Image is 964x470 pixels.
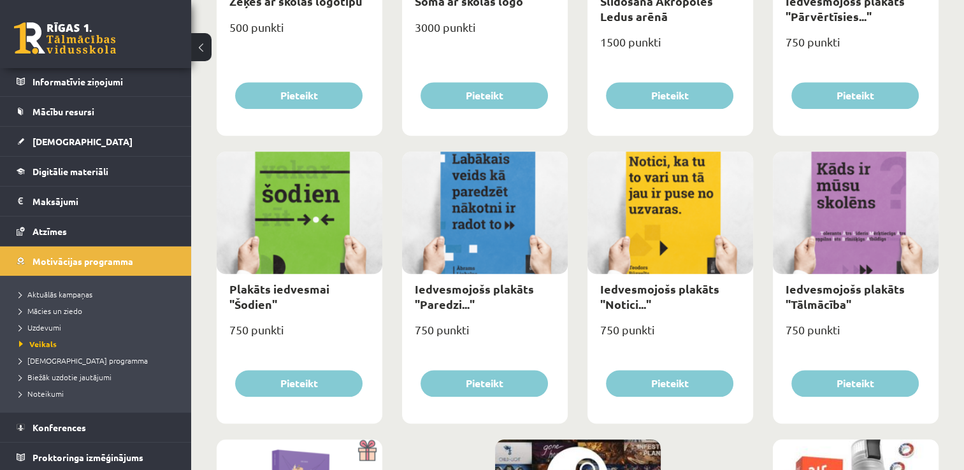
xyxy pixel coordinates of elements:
span: Atzīmes [32,225,67,237]
span: Konferences [32,422,86,433]
legend: Maksājumi [32,187,175,216]
a: [DEMOGRAPHIC_DATA] [17,127,175,156]
button: Pieteikt [606,82,733,109]
button: Pieteikt [421,370,548,397]
button: Pieteikt [791,370,919,397]
button: Pieteikt [791,82,919,109]
img: Dāvana ar pārsteigumu [354,439,382,461]
span: Noteikumi [19,388,64,399]
a: Konferences [17,413,175,442]
div: 750 punkti [217,319,382,351]
span: Biežāk uzdotie jautājumi [19,372,112,382]
a: Iedvesmojošs plakāts "Paredzi..." [415,281,534,311]
a: Motivācijas programma [17,246,175,276]
a: Iedvesmojošs plakāts "Notici..." [600,281,719,311]
span: Mācies un ziedo [19,306,82,316]
a: Plakāts iedvesmai "Šodien" [229,281,329,311]
button: Pieteikt [235,370,363,397]
legend: Informatīvie ziņojumi [32,67,175,96]
span: Uzdevumi [19,322,61,332]
span: Motivācijas programma [32,255,133,267]
a: Mācību resursi [17,97,175,126]
a: Rīgas 1. Tālmācības vidusskola [14,22,116,54]
div: 750 punkti [587,319,753,351]
span: [DEMOGRAPHIC_DATA] [32,136,133,147]
div: 750 punkti [773,31,939,63]
span: [DEMOGRAPHIC_DATA] programma [19,355,148,366]
div: 1500 punkti [587,31,753,63]
a: Veikals [19,338,178,350]
button: Pieteikt [235,82,363,109]
div: 500 punkti [217,17,382,48]
a: Biežāk uzdotie jautājumi [19,371,178,383]
a: [DEMOGRAPHIC_DATA] programma [19,355,178,366]
span: Aktuālās kampaņas [19,289,92,299]
button: Pieteikt [606,370,733,397]
a: Noteikumi [19,388,178,399]
a: Informatīvie ziņojumi [17,67,175,96]
div: 750 punkti [402,319,568,351]
a: Aktuālās kampaņas [19,288,178,300]
a: Uzdevumi [19,322,178,333]
a: Digitālie materiāli [17,157,175,186]
span: Digitālie materiāli [32,166,108,177]
span: Veikals [19,339,57,349]
div: 750 punkti [773,319,939,351]
button: Pieteikt [421,82,548,109]
a: Mācies un ziedo [19,305,178,317]
a: Maksājumi [17,187,175,216]
span: Proktoringa izmēģinājums [32,452,143,463]
div: 3000 punkti [402,17,568,48]
a: Iedvesmojošs plakāts "Tālmācība" [786,281,905,311]
a: Atzīmes [17,217,175,246]
span: Mācību resursi [32,106,94,117]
